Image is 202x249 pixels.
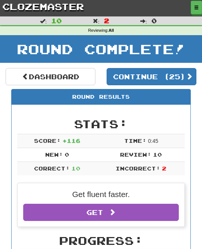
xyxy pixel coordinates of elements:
span: Score: [34,138,61,144]
div: Round Results [12,89,190,105]
span: 0 [151,17,157,24]
strong: All [108,28,114,33]
span: Review: [120,151,151,158]
span: : [93,18,100,24]
span: Correct: [34,165,70,172]
span: 0 [65,151,69,158]
h2: Progress: [17,234,185,247]
span: 10 [153,151,162,158]
h1: Round Complete! [3,41,199,56]
span: : [140,18,147,24]
span: Incorrect: [116,165,160,172]
h2: Stats: [17,118,185,130]
span: Time: [124,138,147,144]
span: 10 [51,17,62,24]
span: + 116 [62,138,80,144]
span: : [40,18,47,24]
span: 0 : 45 [148,138,158,144]
span: 10 [71,165,80,172]
p: Get fluent faster. [23,189,179,200]
a: Get [23,204,179,221]
span: New: [45,151,63,158]
a: Dashboard [6,68,95,85]
span: 2 [162,165,166,172]
button: Continue (25) [107,68,196,85]
span: 2 [104,17,109,24]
